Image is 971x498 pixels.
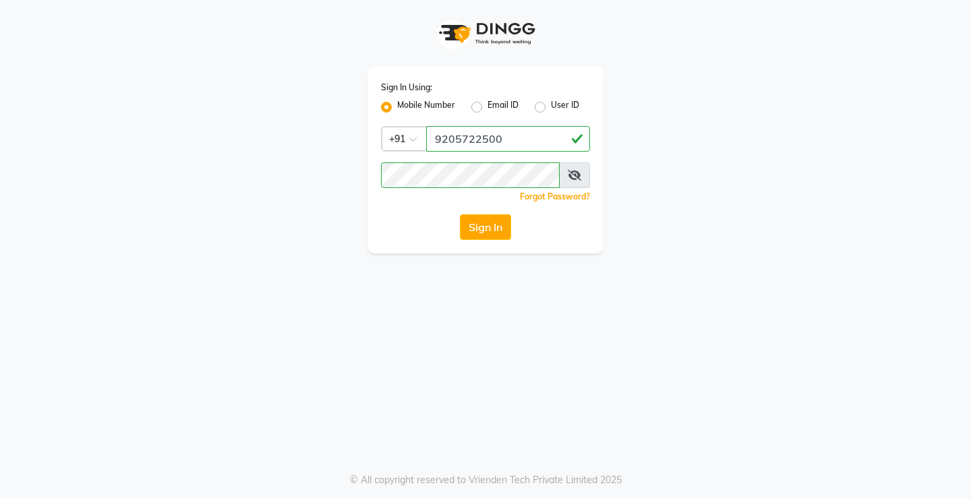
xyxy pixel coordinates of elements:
label: Email ID [488,99,519,115]
button: Sign In [460,214,511,240]
input: Username [381,162,560,188]
label: Mobile Number [397,99,455,115]
a: Forgot Password? [520,191,590,201]
label: Sign In Using: [381,82,432,94]
img: logo1.svg [432,13,539,53]
input: Username [426,126,590,152]
label: User ID [551,99,579,115]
